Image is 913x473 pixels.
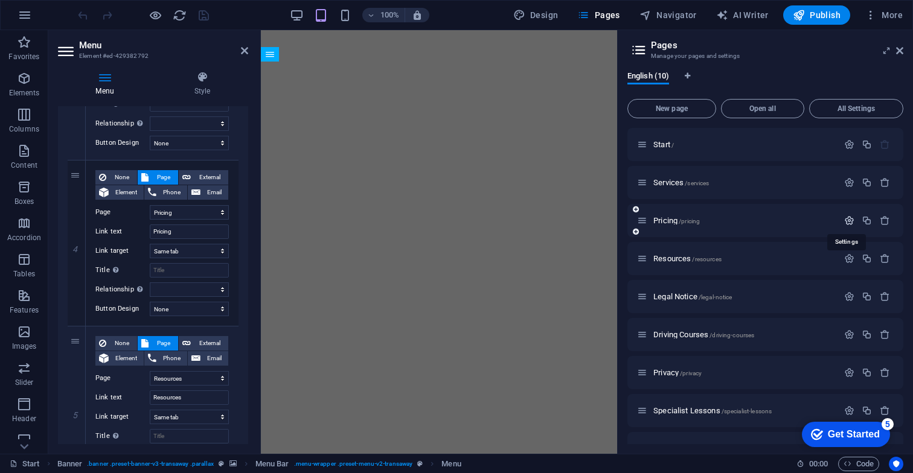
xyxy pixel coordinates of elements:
span: Element [112,185,140,200]
div: Duplicate [862,291,872,302]
span: External [194,336,225,351]
button: Click here to leave preview mode and continue editing [148,8,162,22]
span: All Settings [815,105,898,112]
span: Email [204,351,225,366]
p: Favorites [8,52,39,62]
div: Services/services [650,179,838,186]
span: Click to select. Double-click to edit [441,457,461,471]
span: /specialist-lessons [722,408,772,414]
span: Click to open page [653,406,772,415]
div: Specialist Lessons/specialist-lessons [650,407,838,414]
span: English (10) [627,69,669,86]
div: Duplicate [862,253,872,264]
div: Remove [880,177,890,188]
button: Code [838,457,879,471]
span: /driving-courses [710,332,754,338]
span: /pricing [679,218,700,224]
p: Accordion [7,233,41,243]
span: Page [152,170,175,185]
button: Pages [572,5,624,25]
div: Get Started [36,13,88,24]
span: Phone [160,185,184,200]
p: Columns [9,124,39,134]
div: Remove [880,405,890,416]
h3: Manage your pages and settings [651,51,879,62]
p: Tables [13,269,35,279]
em: 4 [66,244,84,254]
p: Boxes [14,197,34,206]
nav: breadcrumb [57,457,461,471]
h3: Element #ed-429382792 [79,51,224,62]
label: Link text [95,224,150,239]
button: New page [627,99,716,118]
button: Phone [144,351,187,366]
span: Click to select. Double-click to edit [57,457,83,471]
span: External [194,170,225,185]
button: External [179,170,228,185]
div: Settings [844,329,854,340]
div: Remove [880,291,890,302]
span: New page [633,105,711,112]
div: Remove [880,367,890,378]
span: More [865,9,903,21]
span: 00 00 [809,457,828,471]
span: : [818,459,819,468]
button: Usercentrics [889,457,903,471]
span: /resources [692,256,721,262]
span: /legal-notice [699,294,732,300]
button: Element [95,185,144,200]
span: Publish [793,9,841,21]
span: /privacy [680,370,702,376]
p: Content [11,160,37,170]
span: / [671,142,674,148]
div: The startpage cannot be deleted [880,139,890,150]
div: Settings [844,139,854,150]
span: Open all [726,105,799,112]
div: Duplicate [862,329,872,340]
button: None [95,336,137,351]
span: None [110,336,133,351]
div: Duplicate [862,367,872,378]
h2: Pages [651,40,903,51]
span: Click to open page [653,178,709,187]
label: Link target [95,410,150,424]
span: Navigator [639,9,697,21]
h6: 100% [380,8,400,22]
label: Link text [95,390,150,405]
span: Click to open page [653,216,700,225]
span: Code [844,457,874,471]
div: Duplicate [862,177,872,188]
i: This element is a customizable preset [219,460,224,467]
div: Settings [844,367,854,378]
div: Start/ [650,141,838,148]
span: Page [152,336,175,351]
div: 5 [89,2,101,14]
label: Page [95,371,150,386]
label: Link target [95,244,150,258]
span: . banner .preset-banner-v3-transaway .parallax [87,457,214,471]
span: /services [685,180,709,186]
label: Title [95,263,150,278]
span: Click to open page [653,368,702,377]
span: Click to open page [653,140,674,149]
button: Email [188,185,228,200]
div: Settings [844,405,854,416]
button: Element [95,351,144,366]
button: Page [138,170,178,185]
a: Click to cancel selection. Double-click to open Pages [10,457,40,471]
div: Settings [844,177,854,188]
button: None [95,170,137,185]
div: Duplicate [862,139,872,150]
span: Click to open page [653,254,722,263]
span: AI Writer [716,9,769,21]
button: AI Writer [711,5,774,25]
i: This element contains a background [229,460,237,467]
div: Resources/resources [650,255,838,262]
span: Click to open page [653,292,732,301]
i: This element is a customizable preset [417,460,423,467]
div: Duplicate [862,215,872,226]
div: Duplicate [862,405,872,416]
button: Design [508,5,563,25]
label: Relationship [95,116,150,131]
span: . menu-wrapper .preset-menu-v2-transaway [294,457,413,471]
